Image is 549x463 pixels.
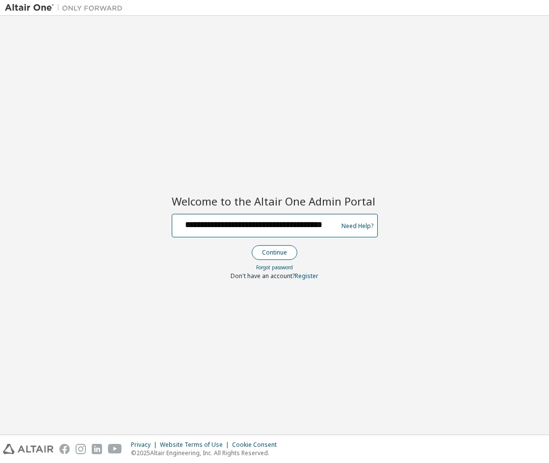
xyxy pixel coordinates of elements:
[256,264,293,271] a: Forgot password
[131,441,160,449] div: Privacy
[59,444,70,454] img: facebook.svg
[3,444,53,454] img: altair_logo.svg
[108,444,122,454] img: youtube.svg
[160,441,232,449] div: Website Terms of Use
[131,449,283,457] p: © 2025 Altair Engineering, Inc. All Rights Reserved.
[295,272,318,280] a: Register
[232,441,283,449] div: Cookie Consent
[172,194,378,208] h2: Welcome to the Altair One Admin Portal
[231,272,295,280] span: Don't have an account?
[76,444,86,454] img: instagram.svg
[5,3,128,13] img: Altair One
[252,245,297,260] button: Continue
[92,444,102,454] img: linkedin.svg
